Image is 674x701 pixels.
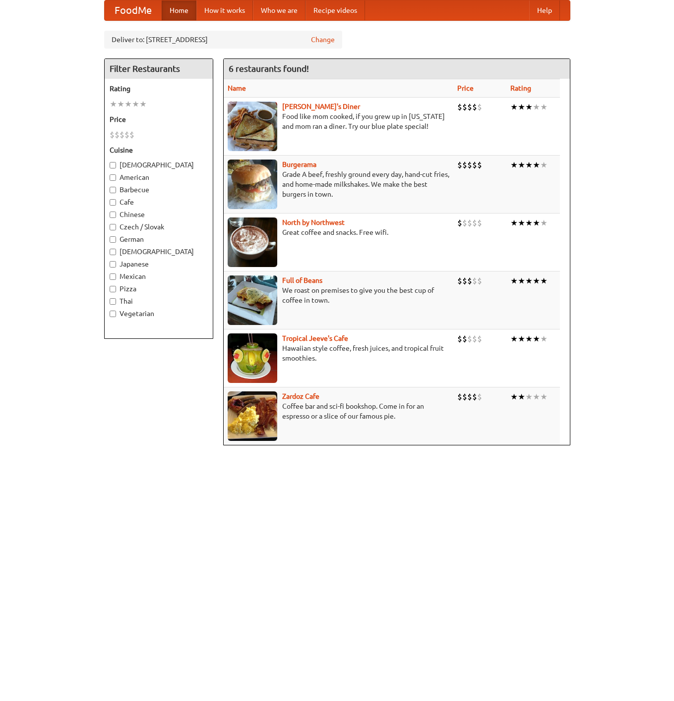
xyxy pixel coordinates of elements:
[540,275,548,286] li: ★
[110,99,117,109] li: ★
[110,172,208,182] label: American
[110,160,208,170] label: [DEMOGRAPHIC_DATA]
[462,275,467,286] li: $
[477,102,482,112] li: $
[228,333,277,383] img: jeeves.jpg
[110,296,208,306] label: Thai
[457,84,474,92] a: Price
[110,84,208,94] h5: Rating
[467,275,472,286] li: $
[510,217,518,228] li: ★
[472,391,477,402] li: $
[110,259,208,269] label: Japanese
[110,273,116,280] input: Mexican
[477,333,482,344] li: $
[110,197,208,207] label: Cafe
[104,31,342,49] div: Deliver to: [STREET_ADDRESS]
[462,333,467,344] li: $
[282,276,322,284] b: Full of Beans
[282,334,348,342] a: Tropical Jeeve's Cafe
[110,311,116,317] input: Vegetarian
[510,102,518,112] li: ★
[518,102,525,112] li: ★
[472,275,477,286] li: $
[228,343,449,363] p: Hawaiian style coffee, fresh juices, and tropical fruit smoothies.
[533,160,540,170] li: ★
[110,261,116,268] input: Japanese
[510,160,518,170] li: ★
[110,298,116,305] input: Thai
[129,129,134,140] li: $
[529,0,560,20] a: Help
[306,0,365,20] a: Recipe videos
[472,333,477,344] li: $
[110,129,115,140] li: $
[139,99,147,109] li: ★
[540,333,548,344] li: ★
[110,236,116,243] input: German
[518,333,525,344] li: ★
[110,187,116,193] input: Barbecue
[525,333,533,344] li: ★
[110,271,208,281] label: Mexican
[525,217,533,228] li: ★
[162,0,196,20] a: Home
[228,285,449,305] p: We roast on premises to give you the best cup of coffee in town.
[525,275,533,286] li: ★
[282,161,316,168] a: Burgerama
[472,160,477,170] li: $
[467,391,472,402] li: $
[228,111,449,131] p: Food like mom cooked, if you grew up in [US_STATE] and mom ran a diner. Try our blue plate special!
[110,222,208,232] label: Czech / Slovak
[110,212,116,218] input: Chinese
[540,102,548,112] li: ★
[282,218,345,226] a: North by Northwest
[110,114,208,124] h5: Price
[533,217,540,228] li: ★
[229,64,309,73] ng-pluralize: 6 restaurants found!
[110,210,208,219] label: Chinese
[282,392,319,400] a: Zardoz Cafe
[282,103,360,110] a: [PERSON_NAME]'s Diner
[510,333,518,344] li: ★
[196,0,253,20] a: How it works
[110,162,116,168] input: [DEMOGRAPHIC_DATA]
[457,102,462,112] li: $
[110,145,208,155] h5: Cuisine
[457,160,462,170] li: $
[105,0,162,20] a: FoodMe
[110,247,208,257] label: [DEMOGRAPHIC_DATA]
[110,234,208,244] label: German
[110,309,208,319] label: Vegetarian
[105,59,213,79] h4: Filter Restaurants
[110,199,116,206] input: Cafe
[518,275,525,286] li: ★
[525,160,533,170] li: ★
[477,391,482,402] li: $
[540,217,548,228] li: ★
[228,169,449,199] p: Grade A beef, freshly ground every day, hand-cut fries, and home-made milkshakes. We make the bes...
[110,284,208,294] label: Pizza
[477,160,482,170] li: $
[525,102,533,112] li: ★
[228,160,277,209] img: burgerama.jpg
[467,333,472,344] li: $
[110,224,116,230] input: Czech / Slovak
[510,84,531,92] a: Rating
[110,286,116,292] input: Pizza
[472,217,477,228] li: $
[533,391,540,402] li: ★
[228,217,277,267] img: north.jpg
[457,391,462,402] li: $
[518,391,525,402] li: ★
[124,99,132,109] li: ★
[533,102,540,112] li: ★
[457,275,462,286] li: $
[124,129,129,140] li: $
[472,102,477,112] li: $
[467,160,472,170] li: $
[228,401,449,421] p: Coffee bar and sci-fi bookshop. Come in for an espresso or a slice of our famous pie.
